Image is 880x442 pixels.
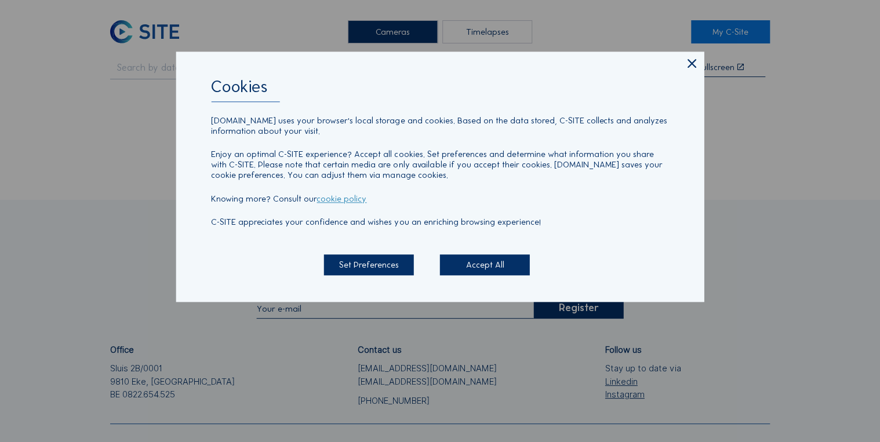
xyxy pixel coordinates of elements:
[317,193,366,204] a: cookie policy
[440,254,530,275] div: Accept All
[211,116,668,137] p: [DOMAIN_NAME] uses your browser's local storage and cookies. Based on the data stored, C-SITE col...
[211,194,668,204] p: Knowing more? Consult our
[211,150,668,181] p: Enjoy an optimal C-SITE experience? Accept all cookies. Set preferences and determine what inform...
[324,254,414,275] div: Set Preferences
[211,218,668,228] p: C-SITE appreciates your confidence and wishes you an enriching browsing experience!
[211,78,668,102] div: Cookies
